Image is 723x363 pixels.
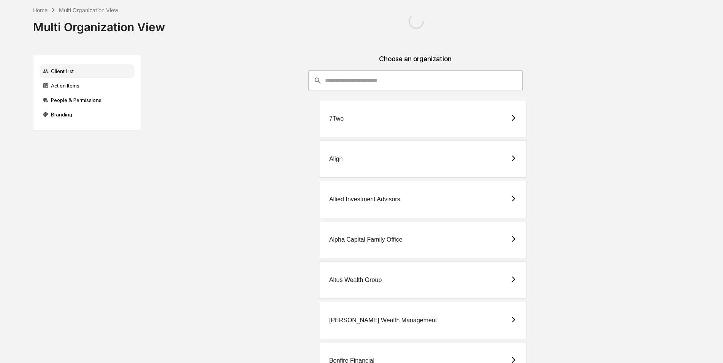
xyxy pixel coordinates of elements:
[40,79,135,92] div: Action Items
[40,108,135,121] div: Branding
[329,236,403,243] div: Alpha Capital Family Office
[40,93,135,107] div: People & Permissions
[329,196,400,203] div: Allied Investment Advisors
[40,64,135,78] div: Client List
[147,55,684,70] div: Choose an organization
[329,115,344,122] div: 7Two
[33,14,165,34] div: Multi Organization View
[308,70,523,91] div: consultant-dashboard__filter-organizations-search-bar
[329,277,382,283] div: Altus Wealth Group
[59,7,118,13] div: Multi Organization View
[33,7,48,13] div: Home
[329,156,343,162] div: Align
[329,317,437,324] div: [PERSON_NAME] Wealth Management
